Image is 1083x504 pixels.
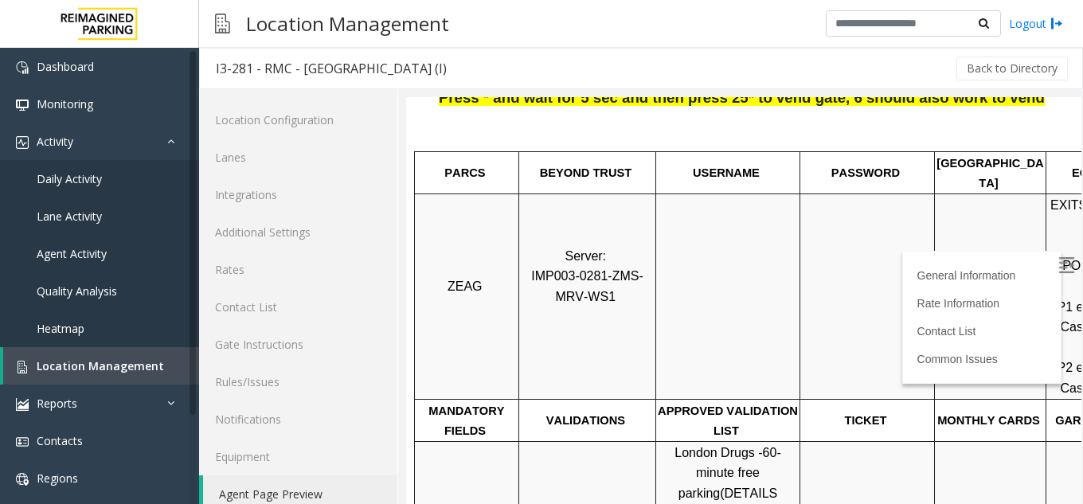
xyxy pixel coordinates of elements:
span: 60-minute free parking [272,349,375,403]
span: Activity [37,134,73,149]
img: logout [1050,15,1063,32]
a: Equipment [199,438,397,475]
a: Integrations [199,176,397,213]
span: Reports [37,396,77,411]
span: London Drugs - [268,349,356,362]
a: Additional Settings [199,213,397,251]
img: 'icon' [16,99,29,111]
span: VALIDATIONS [140,317,219,330]
a: General Information [511,172,610,185]
span: BEYOND TRUST [134,69,226,82]
a: Contact List [511,228,570,240]
span: MONTHLY CARDS [531,317,634,330]
span: Contacts [37,433,83,448]
img: Open/Close Sidebar Menu [652,160,668,176]
span: PARCS [38,69,79,82]
span: Quality Analysis [37,283,117,299]
a: Logout [1009,15,1063,32]
img: 'icon' [16,398,29,411]
a: Rates [199,251,397,288]
span: Heatmap [37,321,84,336]
span: PASSWORD [425,69,494,82]
span: ZEAG [41,182,76,196]
a: Lanes [199,139,397,176]
span: TICKET [439,317,481,330]
span: Dashboard [37,59,94,74]
span: USERNAME [287,69,354,82]
button: Back to Directory [956,57,1068,80]
a: Location Configuration [199,101,397,139]
span: [GEOGRAPHIC_DATA] [530,60,637,93]
span: Monitoring [37,96,93,111]
span: Insert the ticket barcode facing up [410,420,511,454]
span: Server: [158,152,200,166]
span: (DETAILS BELOW) [295,389,375,424]
span: EXITS: Credit Cards Only [644,101,763,135]
a: Contact List [199,288,397,326]
a: Rate Information [511,200,594,213]
a: Common Issues [511,256,592,268]
a: Rules/Issues [199,363,397,400]
img: pageIcon [215,4,230,43]
span: IMP003-0281-ZMS-MRV-WS1 [125,172,237,206]
span: Location Management [37,358,164,373]
span: Agent Activity [37,246,107,261]
img: 'icon' [16,361,29,373]
div: I3-281 - RMC - [GEOGRAPHIC_DATA] (I) [216,58,447,79]
img: 'icon' [16,136,29,149]
img: 'icon' [16,473,29,486]
span: GARAGE LAYOUT [649,317,752,330]
span: Lane Activity [37,209,102,224]
a: Gate Instructions [199,326,397,363]
h3: Location Management [238,4,457,43]
a: Notifications [199,400,397,438]
span: EQUIPMENT [666,69,735,82]
a: Location Management [3,347,199,385]
span: Regions [37,471,78,486]
span: Daily Activity [37,171,102,186]
span: APPROVED VALIDATION LIST [252,307,395,341]
span: MANDATORY FIELDS [22,307,101,341]
img: 'icon' [16,436,29,448]
img: 'icon' [16,61,29,74]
